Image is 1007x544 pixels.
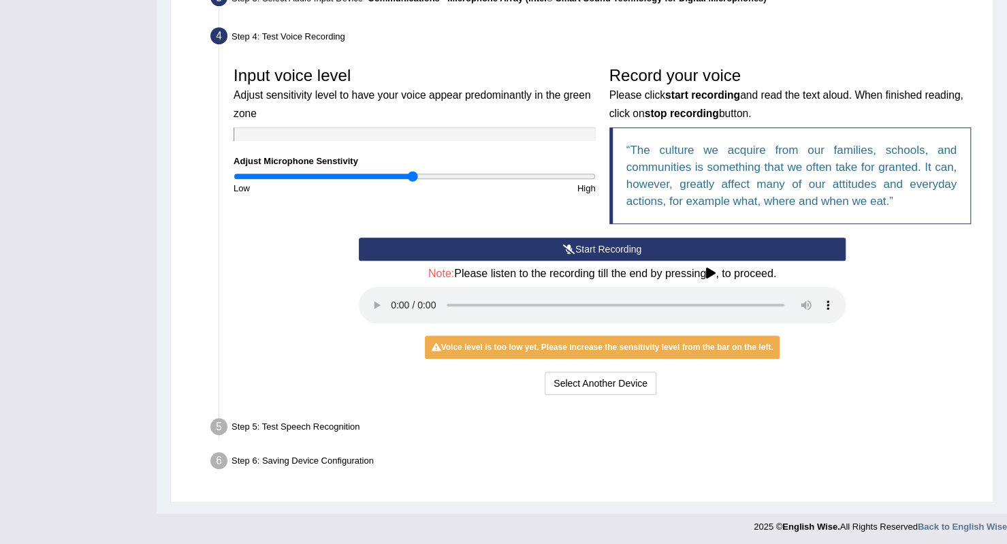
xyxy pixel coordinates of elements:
[782,522,840,532] strong: English Wise.
[626,144,957,208] q: The culture we acquire from our families, schools, and communities is something that we often tak...
[754,513,1007,533] div: 2025 © All Rights Reserved
[665,89,740,101] b: start recording
[359,238,846,261] button: Start Recording
[415,182,603,195] div: High
[204,448,987,478] div: Step 6: Saving Device Configuration
[234,67,596,121] h3: Input voice level
[227,182,415,195] div: Low
[359,268,846,280] h4: Please listen to the recording till the end by pressing , to proceed.
[234,89,590,118] small: Adjust sensitivity level to have your voice appear predominantly in the green zone
[645,108,719,119] b: stop recording
[609,67,972,121] h3: Record your voice
[545,372,656,395] button: Select Another Device
[918,522,1007,532] a: Back to English Wise
[425,336,780,359] div: Voice level is too low yet. Please increase the sensitivity level from the bar on the left.
[609,89,963,118] small: Please click and read the text aloud. When finished reading, click on button.
[234,155,358,167] label: Adjust Microphone Senstivity
[428,268,454,279] span: Note:
[204,23,987,53] div: Step 4: Test Voice Recording
[204,414,987,444] div: Step 5: Test Speech Recognition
